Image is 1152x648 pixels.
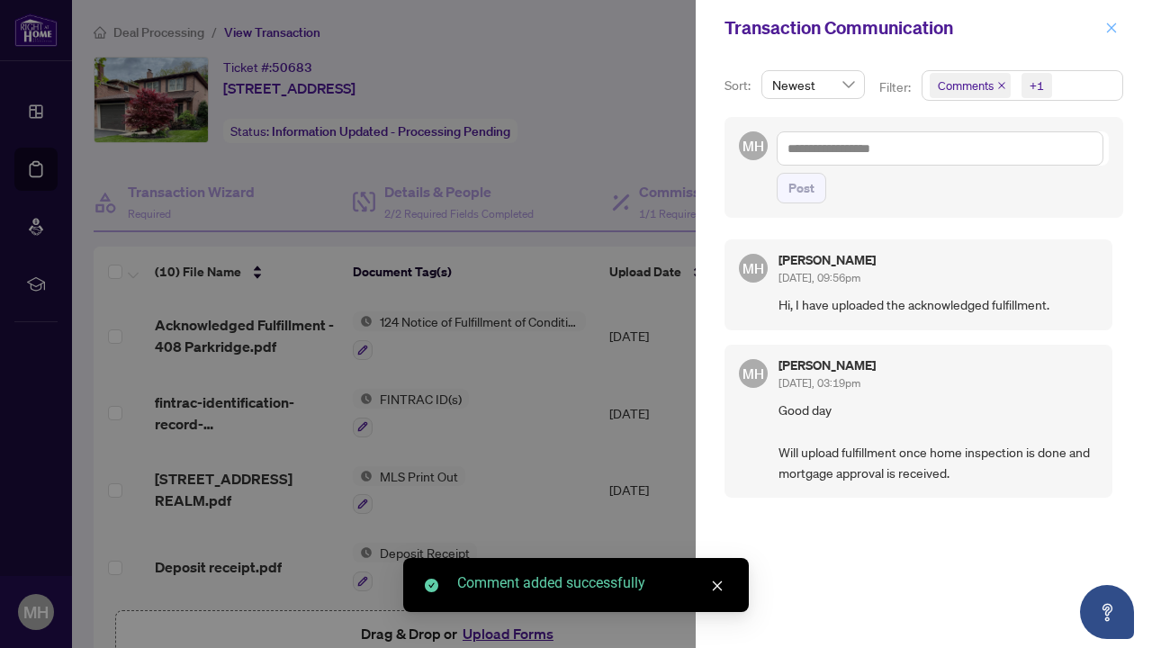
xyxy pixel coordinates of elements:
[707,576,727,596] a: Close
[1030,76,1044,94] div: +1
[425,579,438,592] span: check-circle
[778,400,1098,484] span: Good day Will upload fulfillment once home inspection is done and mortgage approval is received.
[772,71,854,98] span: Newest
[1105,22,1118,34] span: close
[742,363,763,383] span: MH
[1080,585,1134,639] button: Open asap
[778,271,860,284] span: [DATE], 09:56pm
[778,376,860,390] span: [DATE], 03:19pm
[778,359,876,372] h5: [PERSON_NAME]
[724,76,754,95] p: Sort:
[879,77,913,97] p: Filter:
[742,258,763,279] span: MH
[777,173,826,203] button: Post
[938,76,994,94] span: Comments
[457,572,727,594] div: Comment added successfully
[778,254,876,266] h5: [PERSON_NAME]
[742,136,763,157] span: MH
[778,294,1098,315] span: Hi, I have uploaded the acknowledged fulfillment.
[724,14,1100,41] div: Transaction Communication
[711,580,724,592] span: close
[997,81,1006,90] span: close
[930,73,1011,98] span: Comments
